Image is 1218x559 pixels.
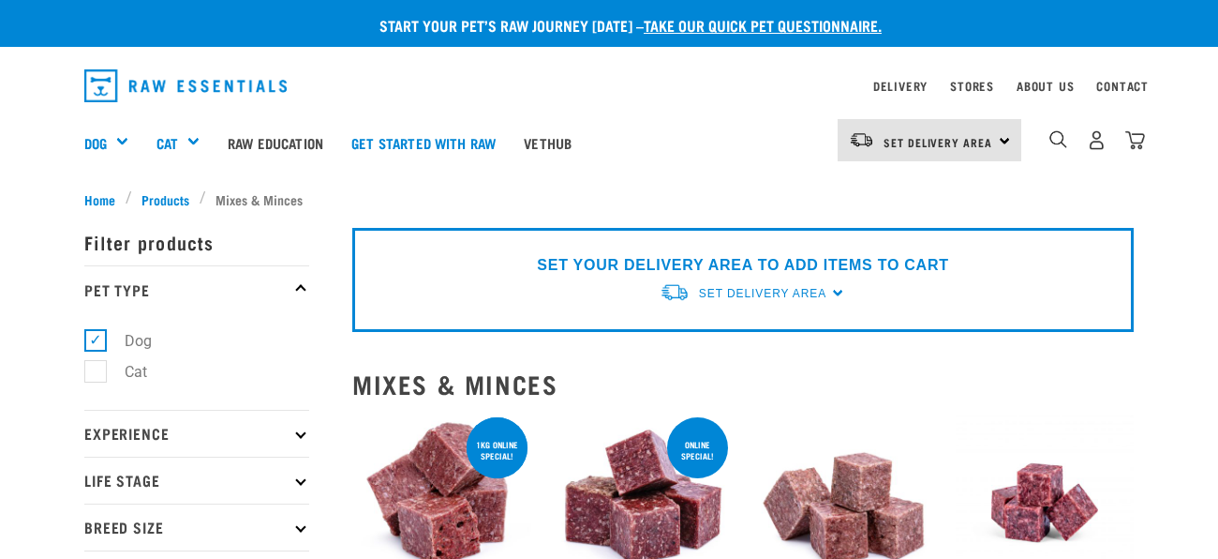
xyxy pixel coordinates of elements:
[849,131,874,148] img: van-moving.png
[84,189,126,209] a: Home
[352,370,1134,399] h2: Mixes & Minces
[214,105,337,180] a: Raw Education
[1096,83,1149,89] a: Contact
[950,83,994,89] a: Stores
[337,105,510,180] a: Get started with Raw
[84,189,115,209] span: Home
[84,265,309,312] p: Pet Type
[660,282,690,302] img: van-moving.png
[84,132,107,154] a: Dog
[141,189,189,209] span: Products
[467,431,527,470] div: 1kg online special!
[884,139,992,145] span: Set Delivery Area
[84,219,309,265] p: Filter products
[1017,83,1074,89] a: About Us
[667,431,728,470] div: ONLINE SPECIAL!
[1125,130,1145,150] img: home-icon@2x.png
[156,132,178,154] a: Cat
[1049,130,1067,148] img: home-icon-1@2x.png
[873,83,928,89] a: Delivery
[84,504,309,551] p: Breed Size
[699,287,826,300] span: Set Delivery Area
[84,457,309,504] p: Life Stage
[95,360,155,384] label: Cat
[84,410,309,457] p: Experience
[1087,130,1107,150] img: user.png
[84,189,1134,209] nav: breadcrumbs
[69,62,1149,110] nav: dropdown navigation
[510,105,586,180] a: Vethub
[537,254,948,277] p: SET YOUR DELIVERY AREA TO ADD ITEMS TO CART
[84,69,287,102] img: Raw Essentials Logo
[132,189,200,209] a: Products
[644,21,882,29] a: take our quick pet questionnaire.
[95,329,159,353] label: Dog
